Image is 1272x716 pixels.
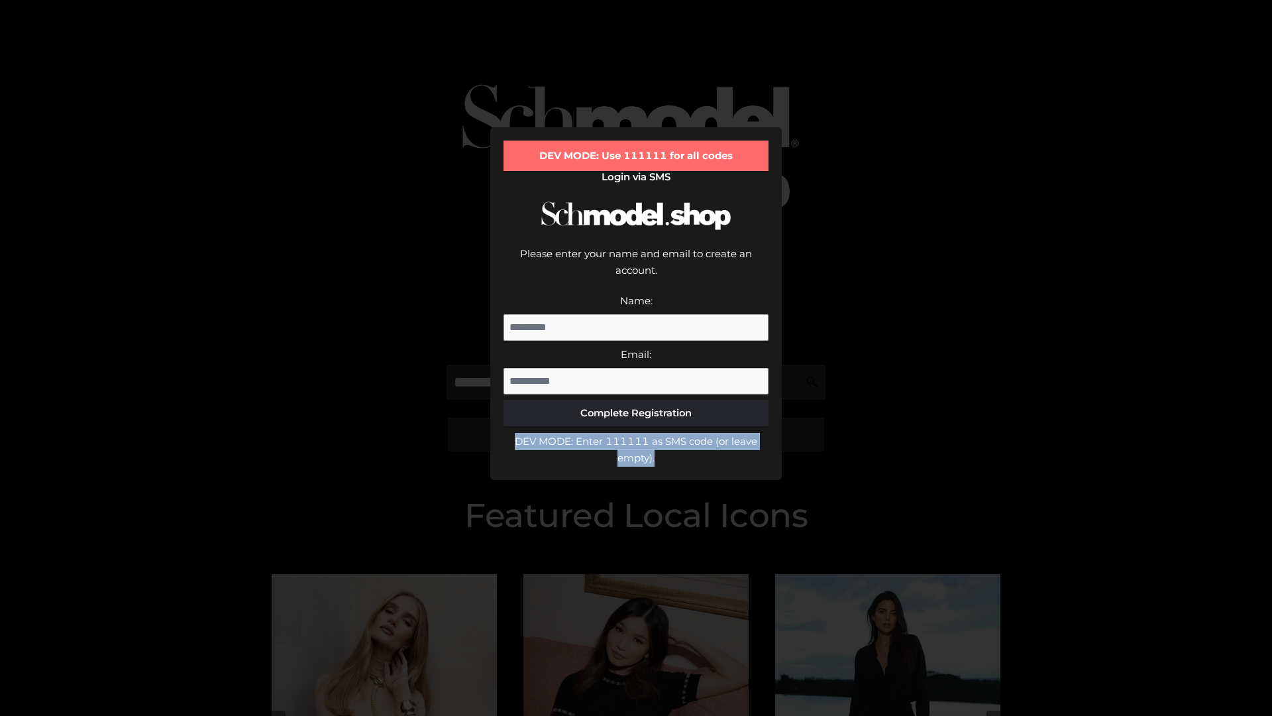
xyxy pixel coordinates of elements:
label: Name: [620,294,653,307]
label: Email: [621,348,651,361]
div: DEV MODE: Use 111111 for all codes [503,141,768,171]
h2: Login via SMS [503,171,768,183]
div: Please enter your name and email to create an account. [503,245,768,292]
div: DEV MODE: Enter 111111 as SMS code (or leave empty). [503,433,768,467]
button: Complete Registration [503,400,768,426]
img: Schmodel Logo [537,190,735,242]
